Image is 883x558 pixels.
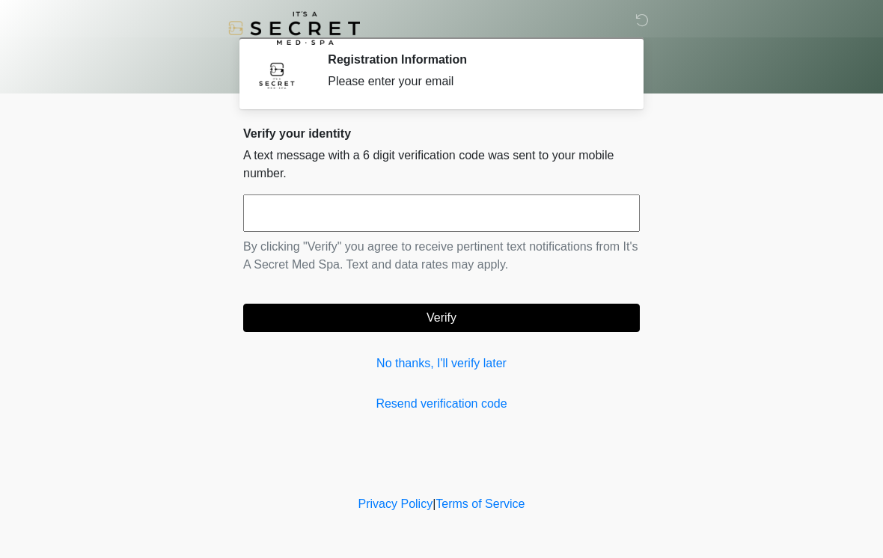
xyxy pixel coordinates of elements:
p: A text message with a 6 digit verification code was sent to your mobile number. [243,147,640,183]
div: Please enter your email [328,73,617,91]
a: Terms of Service [436,497,525,510]
a: | [433,497,436,510]
img: Agent Avatar [254,52,299,97]
p: By clicking "Verify" you agree to receive pertinent text notifications from It's A Secret Med Spa... [243,238,640,274]
button: Verify [243,304,640,332]
h2: Registration Information [328,52,617,67]
a: No thanks, I'll verify later [243,355,640,372]
img: It's A Secret Med Spa Logo [228,11,360,45]
a: Resend verification code [243,395,640,413]
h2: Verify your identity [243,126,640,141]
a: Privacy Policy [358,497,433,510]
